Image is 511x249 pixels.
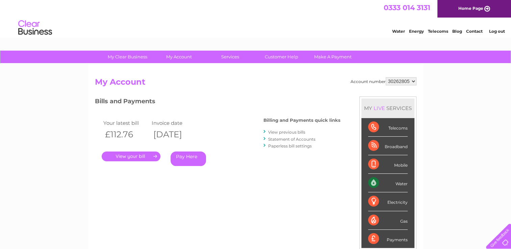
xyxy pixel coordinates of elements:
[18,18,52,38] img: logo.png
[368,137,408,155] div: Broadband
[489,29,505,34] a: Log out
[202,51,258,63] a: Services
[100,51,155,63] a: My Clear Business
[102,118,150,128] td: Your latest bill
[95,96,340,108] h3: Bills and Payments
[171,151,206,166] a: Pay Here
[368,174,408,192] div: Water
[268,130,305,135] a: View previous bills
[368,211,408,230] div: Gas
[151,51,207,63] a: My Account
[263,118,340,123] h4: Billing and Payments quick links
[392,29,405,34] a: Water
[409,29,424,34] a: Energy
[268,137,315,142] a: Statement of Accounts
[351,77,416,85] div: Account number
[102,151,160,161] a: .
[428,29,448,34] a: Telecoms
[96,4,415,33] div: Clear Business is a trading name of Verastar Limited (registered in [GEOGRAPHIC_DATA] No. 3667643...
[268,143,312,148] a: Paperless bill settings
[150,128,199,141] th: [DATE]
[102,128,150,141] th: £112.76
[305,51,361,63] a: Make A Payment
[384,3,430,12] a: 0333 014 3131
[368,118,408,137] div: Telecoms
[452,29,462,34] a: Blog
[361,99,414,118] div: MY SERVICES
[466,29,483,34] a: Contact
[368,230,408,248] div: Payments
[150,118,199,128] td: Invoice date
[95,77,416,90] h2: My Account
[368,155,408,174] div: Mobile
[368,192,408,211] div: Electricity
[254,51,309,63] a: Customer Help
[372,105,386,111] div: LIVE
